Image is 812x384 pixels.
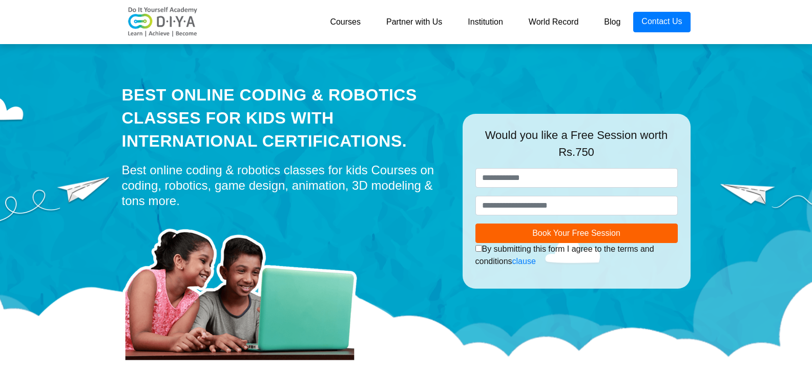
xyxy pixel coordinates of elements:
[633,12,690,32] a: Contact Us
[591,12,633,32] a: Blog
[475,127,678,168] div: Would you like a Free Session worth Rs.750
[512,257,536,266] a: clause
[516,12,592,32] a: World Record
[317,12,373,32] a: Courses
[122,84,447,152] div: Best Online Coding & Robotics Classes for kids with International Certifications.
[475,224,678,243] button: Book Your Free Session
[122,163,447,209] div: Best online coding & robotics classes for kids Courses on coding, robotics, game design, animatio...
[475,243,678,268] div: By submitting this form I agree to the terms and conditions
[455,12,515,32] a: Institution
[122,7,204,37] img: logo-v2.png
[373,12,455,32] a: Partner with Us
[122,214,368,362] img: home-prod.png
[532,229,620,237] span: Book Your Free Session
